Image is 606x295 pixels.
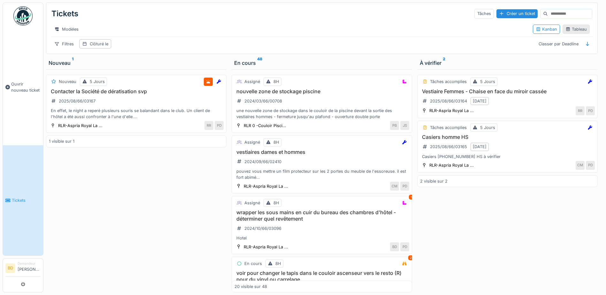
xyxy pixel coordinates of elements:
[234,88,409,95] h3: nouvelle zone de stockage piscine
[480,125,495,131] div: 5 Jours
[18,261,41,266] div: Demandeur
[390,182,399,191] div: CM
[430,125,467,131] div: Tâches accomplies
[443,59,445,67] sup: 2
[429,162,474,168] div: RLR-Aspria Royal La ...
[480,79,495,85] div: 5 Jours
[430,98,467,104] div: 2025/08/66/03164
[565,26,587,32] div: Tableau
[408,255,413,260] div: 2
[576,161,585,170] div: CM
[90,79,105,85] div: 5 Jours
[473,98,487,104] div: [DATE]
[420,178,448,184] div: 2 visible sur 2
[11,81,41,93] span: Ouvrir nouveau ticket
[536,39,581,49] div: Classer par Deadline
[51,5,78,22] div: Tickets
[576,106,585,115] div: RR
[72,59,73,67] sup: 1
[234,149,409,155] h3: vestiaires dames et hommes
[420,154,595,160] div: Casiers [PHONE_NUMBER] HS à vérifier
[420,59,595,67] div: À vérifier
[244,79,260,85] div: Assigné
[244,225,281,231] div: 2024/10/66/03096
[244,183,288,189] div: RLR-Aspria Royal La ...
[244,139,260,145] div: Assigné
[234,59,410,67] div: En cours
[5,261,41,276] a: BD Demandeur[PERSON_NAME]
[586,106,595,115] div: PD
[13,6,33,26] img: Badge_color-CXgf-gQk.svg
[234,209,409,222] h3: wrapper les sous mains en cuir du bureau des chambres d'hôtel - déterminer quel revêtement
[244,200,260,206] div: Assigné
[244,123,286,129] div: RLR 0 -Couloir Pisci...
[586,161,595,170] div: PD
[400,182,409,191] div: PD
[49,88,224,95] h3: Contacter la Société de dératisation svp
[244,244,288,250] div: RLR-Aspria Royal La ...
[204,121,213,130] div: RR
[400,121,409,130] div: JS
[400,242,409,251] div: PD
[273,139,279,145] div: 8H
[429,108,474,114] div: RLR-Aspria Royal La ...
[234,270,409,282] h3: voir pour changer le tapis dans le couloir ascenseur vers le resto (R) pour du vinyl ou carrelage
[390,242,399,251] div: BD
[273,200,279,206] div: 8H
[234,235,409,241] div: Hotel
[409,195,413,200] div: 1
[257,59,262,67] sup: 48
[234,284,267,290] div: 20 visible sur 48
[51,25,81,34] div: Modèles
[215,121,224,130] div: PD
[244,98,282,104] div: 2024/03/66/00708
[49,108,224,120] div: En effet, le night a reperé plusieurs souris se balandant dans le club. Un client de l'hôtel a ét...
[5,263,15,273] li: BD
[59,79,76,85] div: Nouveau
[49,138,74,144] div: 1 visible sur 1
[3,29,43,145] a: Ouvrir nouveau ticket
[536,26,557,32] div: Kanban
[273,79,279,85] div: 8H
[474,9,494,18] div: Tâches
[90,41,108,47] div: Clôturé le
[244,159,281,165] div: 2024/09/66/02410
[244,261,262,267] div: En cours
[275,261,281,267] div: 8H
[430,144,467,150] div: 2025/08/66/03165
[420,134,595,140] h3: Casiers homme HS
[430,79,467,85] div: Tâches accomplies
[18,261,41,275] li: [PERSON_NAME]
[49,59,224,67] div: Nouveau
[58,123,103,129] div: RLR-Aspria Royal La ...
[51,39,77,49] div: Filtres
[3,145,43,255] a: Tickets
[496,9,538,18] div: Créer un ticket
[59,98,96,104] div: 2025/08/66/03167
[234,108,409,120] div: une nouvelle zone de stockage dans le couloir de la piscine devant la sortie des vestiaires homme...
[234,168,409,180] div: pouvez vous mettre un film protecteur sur les 2 portes du meuble de l'essoreuse. il est fort abim...
[420,88,595,95] h3: Vestiaire Femmes - Chaise en face du miroir cassée
[390,121,399,130] div: PB
[12,197,41,203] span: Tickets
[473,144,487,150] div: [DATE]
